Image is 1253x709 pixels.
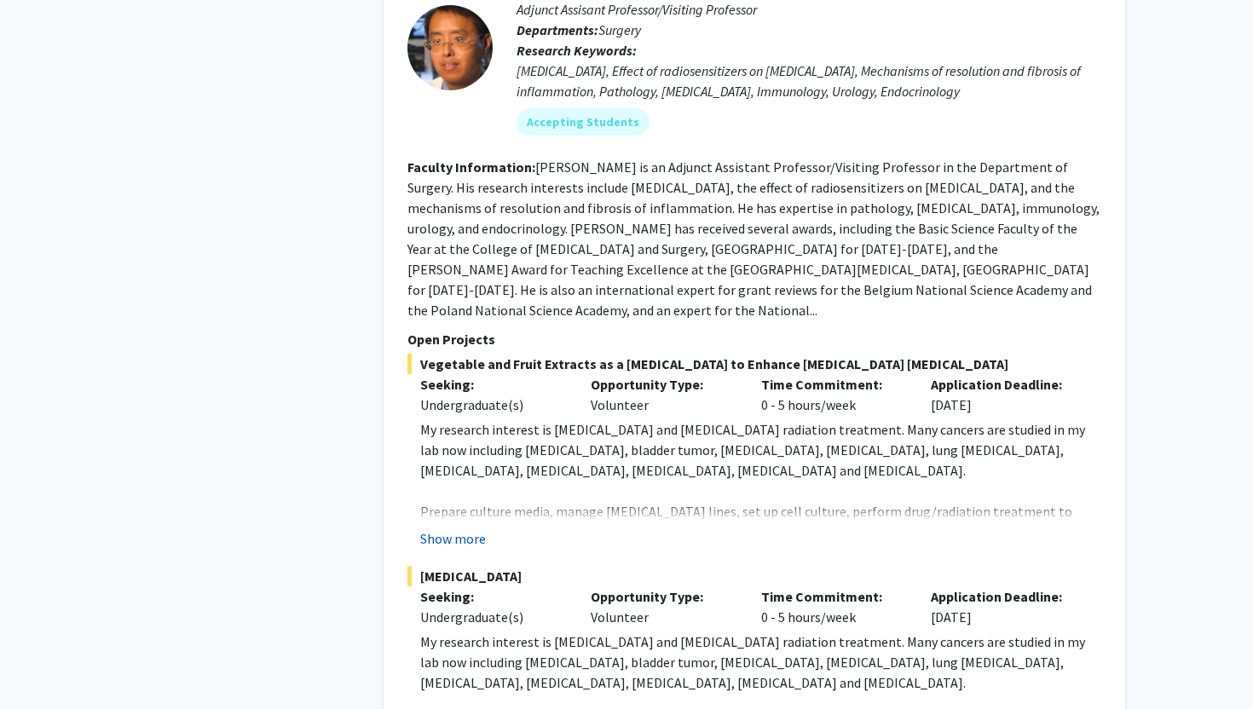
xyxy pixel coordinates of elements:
div: [MEDICAL_DATA], Effect of radiosensitizers on [MEDICAL_DATA], Mechanisms of resolution and fibros... [517,61,1101,101]
p: Opportunity Type: [591,586,736,607]
p: Opportunity Type: [591,374,736,395]
p: Seeking: [420,586,565,607]
p: Application Deadline: [931,374,1076,395]
p: Application Deadline: [931,586,1076,607]
div: Volunteer [578,374,748,415]
p: Seeking: [420,374,565,395]
fg-read-more: [PERSON_NAME] is an Adjunct Assistant Professor/Visiting Professor in the Department of Surgery. ... [407,159,1100,319]
iframe: Chat [13,632,72,696]
b: Departments: [517,21,598,38]
span: Prepare culture media, manage [MEDICAL_DATA] lines, set up cell culture, perform drug/radiation t... [420,503,1082,561]
div: [DATE] [918,374,1088,415]
div: 0 - 5 hours/week [748,374,919,415]
span: My research interest is [MEDICAL_DATA] and [MEDICAL_DATA] radiation treatment. Many cancers are s... [420,421,1085,479]
mat-chip: Accepting Students [517,108,650,135]
span: Surgery [598,21,641,38]
span: [MEDICAL_DATA] [407,566,1101,586]
div: [DATE] [918,586,1088,627]
div: 0 - 5 hours/week [748,586,919,627]
p: Time Commitment: [761,374,906,395]
p: Open Projects [407,329,1101,349]
div: Undergraduate(s) [420,395,565,415]
div: Undergraduate(s) [420,607,565,627]
p: Time Commitment: [761,586,906,607]
b: Faculty Information: [407,159,535,176]
button: Show more [420,528,486,549]
span: Vegetable and Fruit Extracts as a [MEDICAL_DATA] to Enhance [MEDICAL_DATA] [MEDICAL_DATA] [407,354,1101,374]
div: Volunteer [578,586,748,627]
span: My research interest is [MEDICAL_DATA] and [MEDICAL_DATA] radiation treatment. Many cancers are s... [420,633,1085,691]
b: Research Keywords: [517,42,637,59]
